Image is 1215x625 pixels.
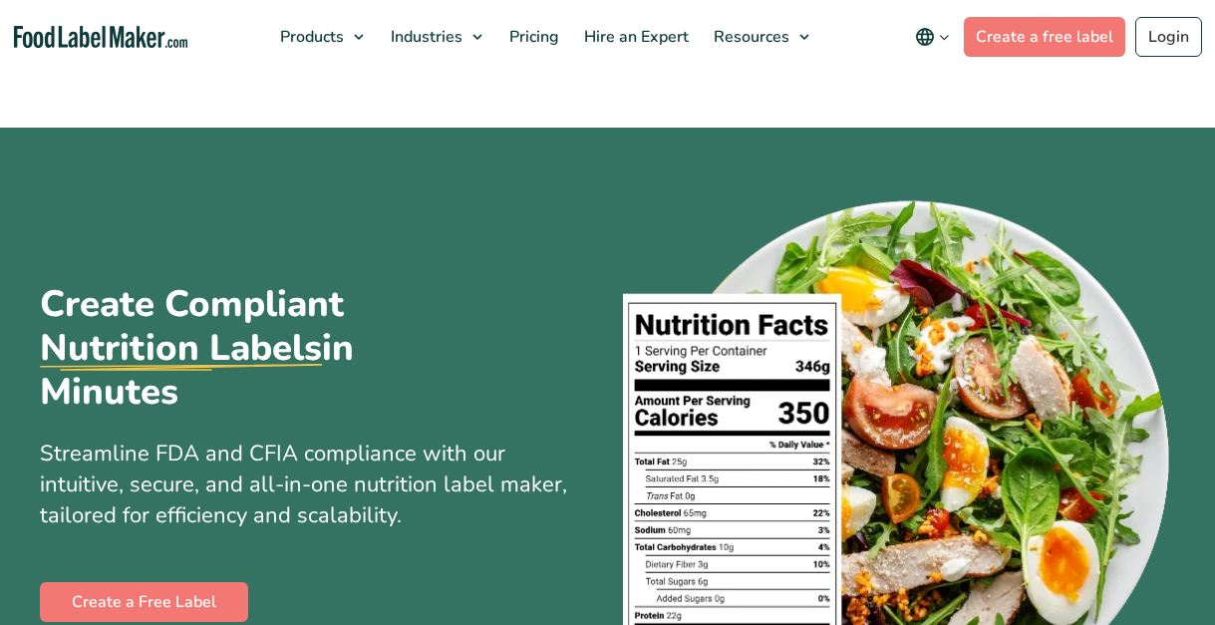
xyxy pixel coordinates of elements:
span: Pricing [503,26,561,48]
a: Login [1135,17,1202,57]
span: Industries [385,26,464,48]
a: Create a free label [964,17,1125,57]
u: Nutrition Labels [40,327,322,371]
span: Resources [708,26,791,48]
span: Hire an Expert [578,26,691,48]
span: Streamline FDA and CFIA compliance with our intuitive, secure, and all-in-one nutrition label mak... [40,439,567,530]
h1: Create Compliant in Minutes [40,283,478,415]
a: Create a Free Label [40,582,248,622]
span: Products [274,26,346,48]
